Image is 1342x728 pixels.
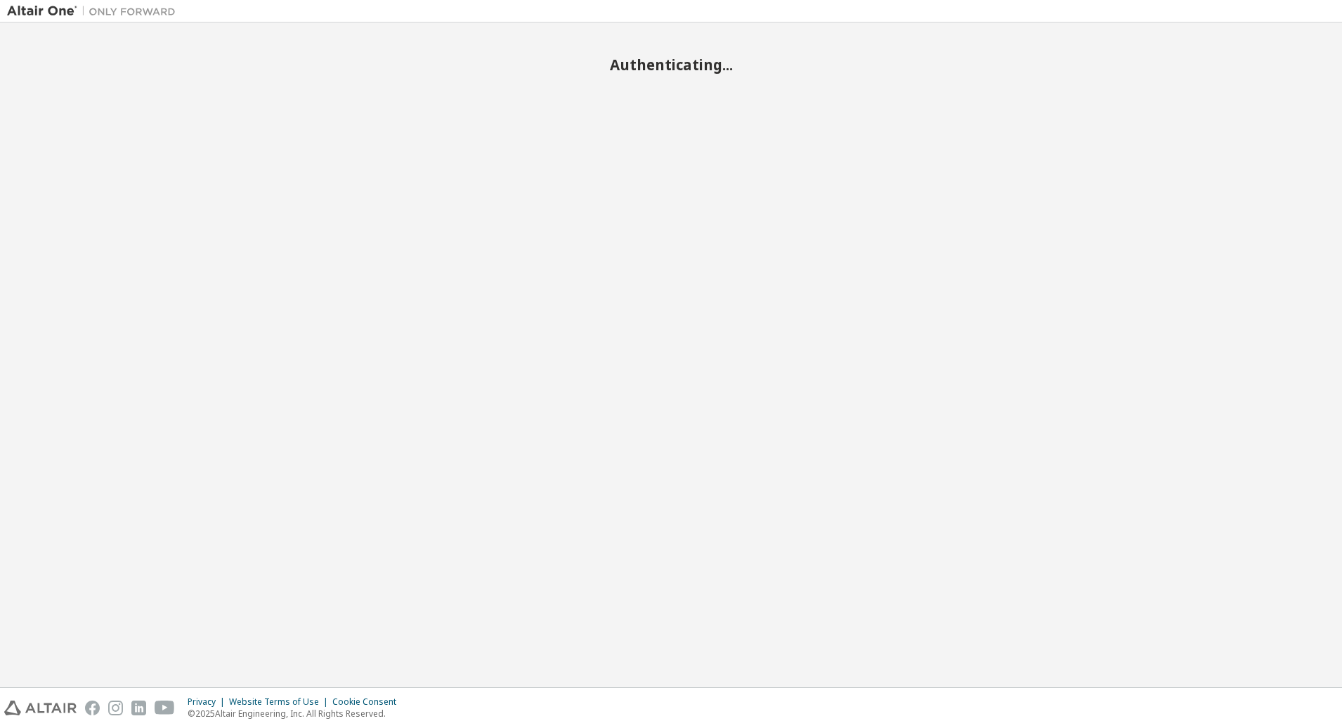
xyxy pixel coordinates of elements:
img: youtube.svg [155,701,175,715]
img: facebook.svg [85,701,100,715]
div: Website Terms of Use [229,696,332,708]
div: Privacy [188,696,229,708]
h2: Authenticating... [7,56,1335,74]
div: Cookie Consent [332,696,405,708]
p: © 2025 Altair Engineering, Inc. All Rights Reserved. [188,708,405,720]
img: altair_logo.svg [4,701,77,715]
img: linkedin.svg [131,701,146,715]
img: instagram.svg [108,701,123,715]
img: Altair One [7,4,183,18]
